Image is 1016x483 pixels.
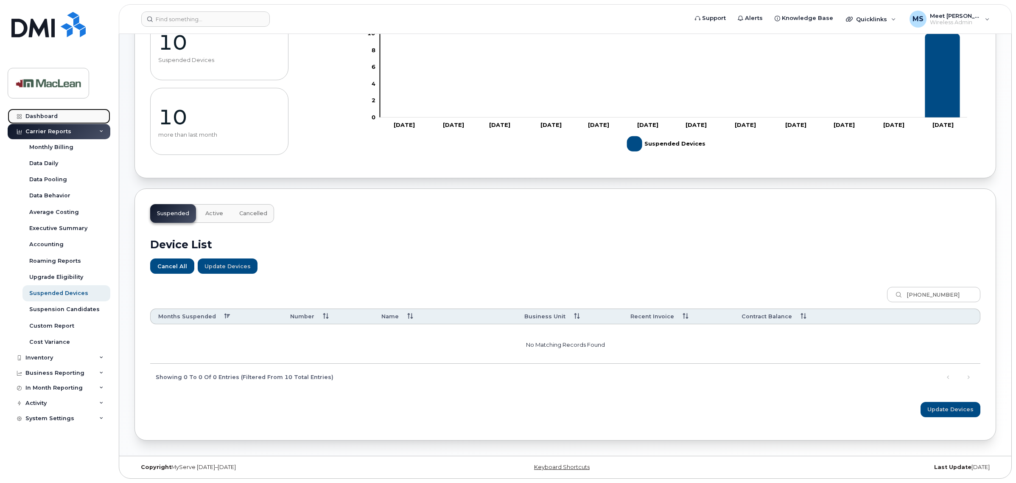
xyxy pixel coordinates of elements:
[540,121,562,128] tspan: [DATE]
[283,309,374,324] th: Number: activate to sort column ascending
[150,238,980,251] h2: Device List
[141,11,270,27] input: Find something...
[204,262,251,270] span: Update Devices
[239,210,267,217] span: Cancelled
[158,30,280,55] p: 10
[734,309,856,324] th: Contract Balance: activate to sort column ascending
[930,12,981,19] span: Meet [PERSON_NAME]
[934,464,971,470] strong: Last Update
[627,133,705,155] g: Legend
[887,287,980,302] input: Search
[769,10,839,27] a: Knowledge Base
[372,47,375,53] tspan: 8
[623,309,734,324] th: Recent Invoice: activate to sort column ascending
[205,210,223,217] span: Active
[962,371,975,383] a: Next
[883,121,904,128] tspan: [DATE]
[942,371,954,383] a: Previous
[686,121,707,128] tspan: [DATE]
[372,80,375,87] tspan: 4
[904,11,996,28] div: Meet Shah
[443,121,464,128] tspan: [DATE]
[534,464,590,470] a: Keyboard Shortcuts
[141,464,171,470] strong: Copyright
[150,369,333,384] div: Showing 0 to 0 of 0 entries (filtered from 10 total entries)
[834,121,855,128] tspan: [DATE]
[637,121,658,128] tspan: [DATE]
[932,121,954,128] tspan: [DATE]
[134,464,422,471] div: MyServe [DATE]–[DATE]
[387,34,960,118] g: Suspended Devices
[394,121,415,128] tspan: [DATE]
[150,324,980,364] td: No matching records found
[372,64,375,70] tspan: 6
[489,121,510,128] tspan: [DATE]
[709,464,996,471] div: [DATE]
[782,14,833,22] span: Knowledge Base
[921,402,980,417] button: Update Devices
[856,16,887,22] span: Quicklinks
[367,30,375,37] tspan: 10
[732,10,769,27] a: Alerts
[627,133,705,155] g: Suspended Devices
[588,121,609,128] tspan: [DATE]
[785,121,806,128] tspan: [DATE]
[927,405,974,413] span: Update Devices
[158,57,280,64] p: Suspended Devices
[912,14,924,24] span: MS
[150,309,283,324] th: Months Suspended: activate to sort column descending
[198,258,257,274] button: Update Devices
[374,309,517,324] th: Name: activate to sort column ascending
[372,114,375,121] tspan: 0
[367,13,968,155] g: Chart
[150,258,194,274] button: Cancel All
[158,132,280,138] p: more than last month
[840,11,902,28] div: Quicklinks
[517,309,623,324] th: Business Unit: activate to sort column ascending
[745,14,763,22] span: Alerts
[735,121,756,128] tspan: [DATE]
[930,19,981,26] span: Wireless Admin
[157,262,187,270] span: Cancel All
[702,14,726,22] span: Support
[689,10,732,27] a: Support
[372,97,375,104] tspan: 2
[158,104,280,130] p: 10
